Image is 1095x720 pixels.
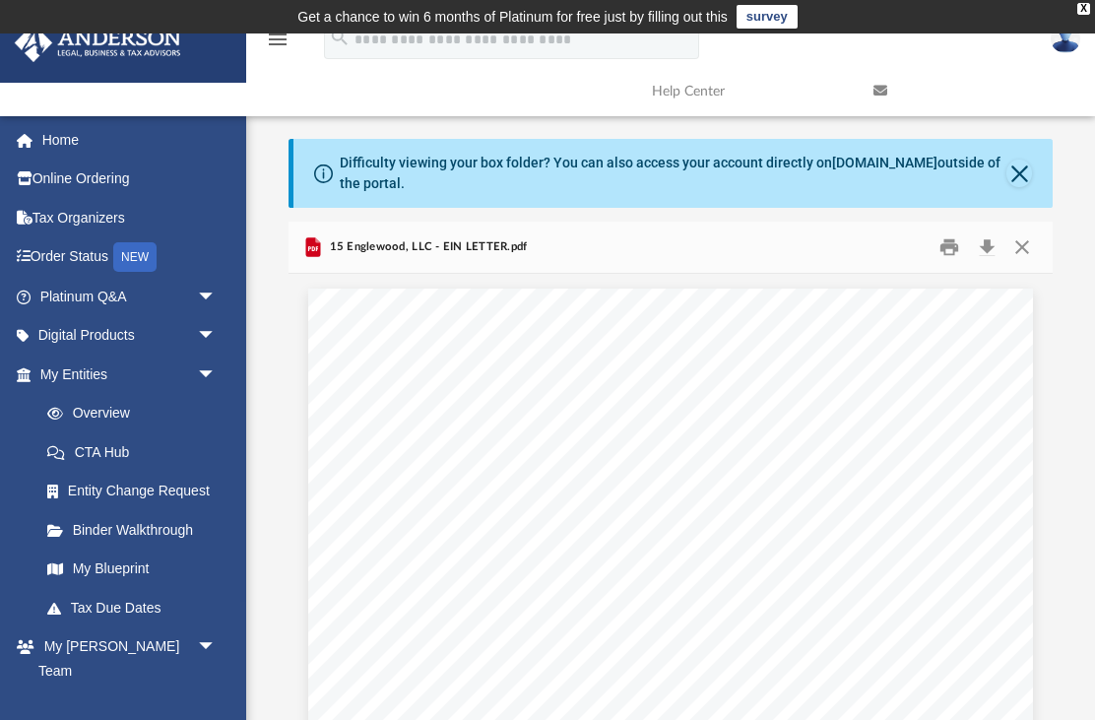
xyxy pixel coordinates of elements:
img: Anderson Advisors Platinum Portal [9,24,187,62]
a: Tax Organizers [14,198,246,237]
a: Digital Productsarrow_drop_down [14,316,246,356]
div: close [1077,3,1090,15]
span: arrow_drop_down [197,316,236,357]
span: 15 Englewood, LLC - EIN LETTER.pdf [325,238,527,256]
i: menu [266,28,290,51]
button: Print [931,232,970,263]
div: Difficulty viewing your box folder? You can also access your account directly on outside of the p... [340,153,1006,194]
div: NEW [113,242,157,272]
a: CTA Hub [28,432,246,472]
div: Get a chance to win 6 months of Platinum for free just by filling out this [297,5,728,29]
a: My [PERSON_NAME] Teamarrow_drop_down [14,627,236,690]
a: Entity Change Request [28,472,246,511]
a: Order StatusNEW [14,237,246,278]
button: Close [1006,160,1032,187]
a: Tax Due Dates [28,588,246,627]
a: Home [14,120,246,160]
a: Platinum Q&Aarrow_drop_down [14,277,246,316]
button: Download [969,232,1004,263]
button: Close [1004,232,1040,263]
span: arrow_drop_down [197,277,236,317]
a: My Blueprint [28,550,236,589]
a: [DOMAIN_NAME] [832,155,937,170]
a: Online Ordering [14,160,246,199]
a: menu [266,37,290,51]
span: arrow_drop_down [197,355,236,395]
a: survey [737,5,798,29]
a: Overview [28,394,246,433]
a: Help Center [637,52,859,130]
img: User Pic [1051,25,1080,53]
i: search [329,27,351,48]
span: arrow_drop_down [197,627,236,668]
a: My Entitiesarrow_drop_down [14,355,246,394]
a: Binder Walkthrough [28,510,246,550]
